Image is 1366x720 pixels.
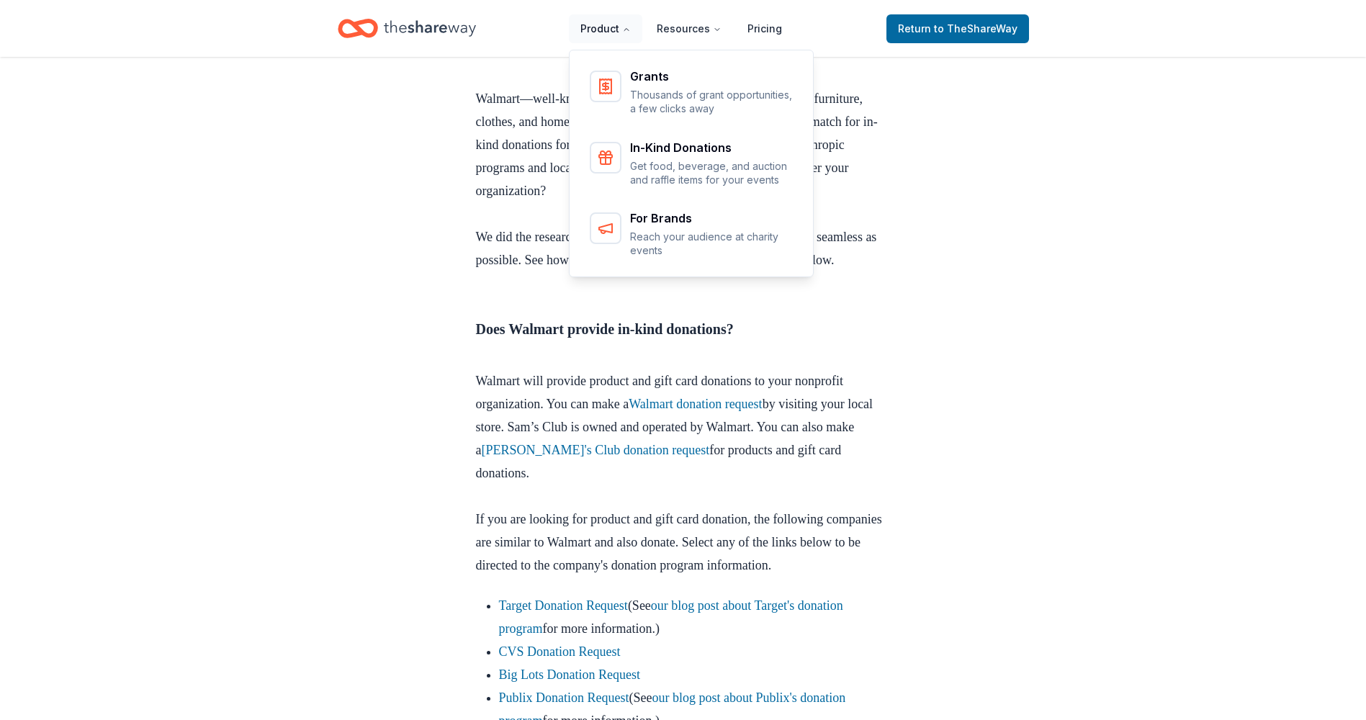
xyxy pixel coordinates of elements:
div: In-Kind Donations [630,142,794,153]
p: We did the research for you, to make planning your next event as seamless as possible. See how yo... [476,225,891,271]
p: Walmart will provide product and gift card donations to your nonprofit organization. You can make... [476,369,891,508]
p: Reach your audience at charity events [630,230,794,258]
a: Returnto TheShareWay [886,14,1029,43]
p: Get food, beverage, and auction and raffle items for your events [630,159,794,187]
a: Walmart donation request [629,397,763,411]
div: Product [570,50,814,278]
a: Pricing [736,14,794,43]
a: For BrandsReach your audience at charity events [581,204,803,266]
a: GrantsThousands of grant opportunities, a few clicks away [581,62,803,125]
a: Publix Donation Request [499,690,629,705]
h3: Does Walmart provide in-kind donations? [476,318,891,364]
a: CVS Donation Request [499,644,621,659]
nav: Main [569,12,794,45]
span: to TheShareWay [934,22,1017,35]
p: Walmart—well-known for their comprehensive offering of food, furniture, clothes, and home and per... [476,87,891,225]
a: Target Donation Request [499,598,628,613]
a: our blog post about Target's donation program [499,598,843,636]
p: If you are looking for product and gift card donation, the following companies are similar to Wal... [476,508,891,577]
p: Thousands of grant opportunities, a few clicks away [630,88,794,116]
button: Resources [645,14,733,43]
button: Product [569,14,642,43]
span: Return [898,20,1017,37]
div: Grants [630,71,794,82]
div: For Brands [630,212,794,224]
li: (See for more information.) [499,594,891,640]
a: In-Kind DonationsGet food, beverage, and auction and raffle items for your events [581,133,803,196]
a: Home [338,12,476,45]
a: [PERSON_NAME]'s Club donation request [482,443,710,457]
a: Big Lots Donation Request [499,667,641,682]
